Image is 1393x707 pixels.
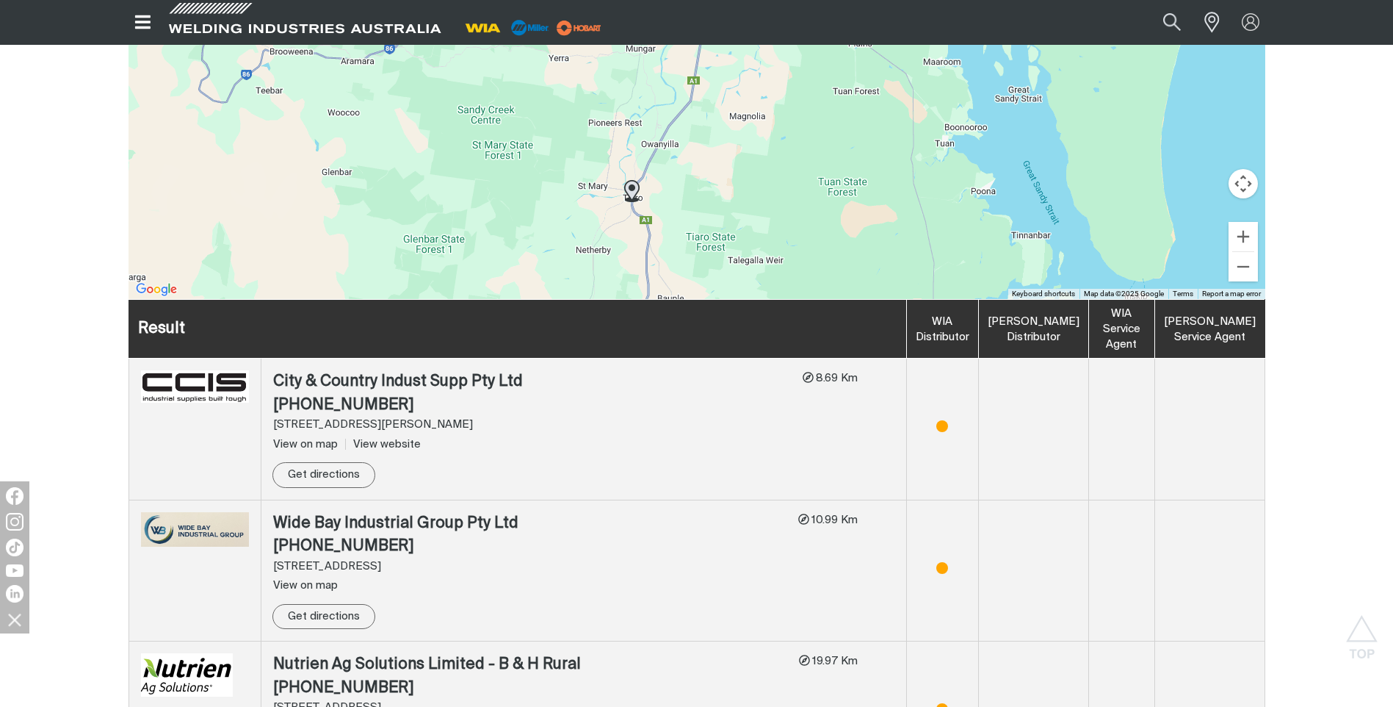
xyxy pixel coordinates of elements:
a: Open this area in Google Maps (opens a new window) [132,280,181,299]
a: Terms [1173,290,1193,298]
button: Zoom in [1229,222,1258,251]
img: Google [132,280,181,299]
span: View on map [273,439,338,450]
a: Report a map error [1202,290,1261,298]
button: Keyboard shortcuts [1012,289,1075,299]
th: Result [129,300,906,359]
div: [STREET_ADDRESS] [273,559,786,575]
span: 10.99 Km [809,514,858,525]
th: [PERSON_NAME] Service Agent [1154,300,1264,359]
th: WIA Service Agent [1088,300,1154,359]
div: City & Country Indust Supp Pty Ltd [273,370,791,394]
img: TikTok [6,539,23,556]
a: Get directions [272,462,375,488]
div: [PHONE_NUMBER] [273,677,787,700]
span: View on map [273,580,338,591]
div: Nutrien Ag Solutions Limited - B & H Rural [273,653,787,677]
img: LinkedIn [6,585,23,603]
img: Facebook [6,487,23,505]
span: 19.97 Km [810,656,858,667]
img: Nutrien Ag Solutions Limited - B & H Rural [141,653,233,697]
a: Get directions [272,604,375,630]
button: Search products [1147,6,1197,39]
img: City & Country Indust Supp Pty Ltd [141,370,249,403]
img: Instagram [6,513,23,531]
button: Zoom out [1229,252,1258,281]
a: miller [552,22,606,33]
a: View website [345,439,421,450]
th: WIA Distributor [906,300,978,359]
div: [PHONE_NUMBER] [273,394,791,417]
button: Map camera controls [1229,169,1258,198]
th: [PERSON_NAME] Distributor [978,300,1088,359]
img: YouTube [6,564,23,577]
input: Product name or item number... [1128,6,1196,39]
div: [STREET_ADDRESS][PERSON_NAME] [273,417,791,434]
img: hide socials [2,607,27,632]
span: 8.69 Km [814,373,858,384]
img: miller [552,17,606,39]
button: Scroll to top [1345,615,1378,648]
div: [PHONE_NUMBER] [273,535,786,559]
div: Wide Bay Industrial Group Pty Ltd [273,512,786,536]
img: Wide Bay Industrial Group Pty Ltd [141,512,249,547]
span: Map data ©2025 Google [1084,290,1164,298]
